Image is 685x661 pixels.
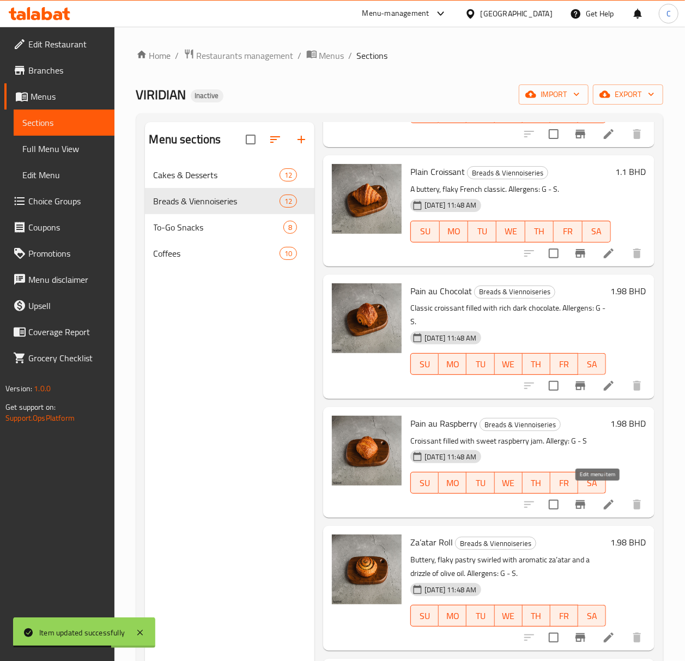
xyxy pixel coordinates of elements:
span: SA [583,608,602,624]
span: Branches [28,64,106,77]
h6: 1.98 BHD [610,535,646,550]
div: items [280,195,297,208]
div: To-Go Snacks8 [145,214,315,240]
span: Menus [319,49,344,62]
div: items [280,168,297,181]
span: Breads & Viennoiseries [475,286,555,298]
span: Get support on: [5,400,56,414]
button: Branch-specific-item [567,240,593,266]
span: Full Menu View [22,142,106,155]
span: Promotions [28,247,106,260]
span: MO [443,475,462,491]
button: MO [439,472,466,494]
button: TU [466,353,494,375]
button: SA [583,221,611,242]
span: Pain au Raspberry [410,415,477,432]
button: Branch-specific-item [567,624,593,651]
img: Pain au Chocolat [332,283,402,353]
span: Coffees [154,247,280,260]
div: Cakes & Desserts12 [145,162,315,188]
span: Za’atar Roll [410,534,453,550]
div: [GEOGRAPHIC_DATA] [481,8,553,20]
a: Home [136,49,171,62]
div: Breads & Viennoiseries12 [145,188,315,214]
span: export [602,88,654,101]
nav: Menu sections [145,157,315,271]
a: Full Menu View [14,136,114,162]
span: Plain Croissant [410,163,465,180]
button: MO [440,221,468,242]
span: Sections [357,49,388,62]
span: WE [501,223,520,239]
span: VIRIDIAN [136,82,186,107]
span: Select to update [542,123,565,145]
div: Inactive [191,89,223,102]
img: Pain au Raspberry [332,416,402,486]
span: Coverage Report [28,325,106,338]
button: SA [578,605,606,627]
span: TU [471,475,490,491]
button: FR [550,605,578,627]
span: Select all sections [239,128,262,151]
button: SA [578,472,606,494]
a: Upsell [4,293,114,319]
button: Branch-specific-item [567,121,593,147]
button: Branch-specific-item [567,373,593,399]
span: TH [527,608,546,624]
button: TH [523,605,550,627]
span: [DATE] 11:48 AM [420,333,481,343]
span: WE [499,356,518,372]
span: SA [583,475,602,491]
div: To-Go Snacks [154,221,284,234]
span: Edit Menu [22,168,106,181]
span: 12 [280,196,296,207]
span: Upsell [28,299,106,312]
img: Plain Croissant [332,164,402,234]
span: Pain au Chocolat [410,283,472,299]
div: Cakes & Desserts [154,168,280,181]
span: SU [415,356,434,372]
span: TU [471,608,490,624]
div: items [283,221,297,234]
button: SU [410,472,439,494]
button: FR [554,221,582,242]
span: WE [499,475,518,491]
span: TH [527,356,546,372]
span: Grocery Checklist [28,351,106,365]
a: Edit menu item [602,128,615,141]
div: Coffees10 [145,240,315,266]
a: Edit Menu [14,162,114,188]
a: Grocery Checklist [4,345,114,371]
a: Menu disclaimer [4,266,114,293]
span: SU [415,608,434,624]
button: MO [439,353,466,375]
button: SU [410,353,439,375]
a: Choice Groups [4,188,114,214]
span: TH [527,475,546,491]
a: Edit menu item [602,247,615,260]
li: / [298,49,302,62]
button: FR [550,353,578,375]
a: Restaurants management [184,48,294,63]
button: TH [523,472,550,494]
a: Edit menu item [602,379,615,392]
span: Menus [31,90,106,103]
h6: 1.98 BHD [610,283,646,299]
span: FR [555,608,574,624]
a: Support.OpsPlatform [5,411,75,425]
button: FR [550,472,578,494]
button: WE [495,605,523,627]
h6: 1.1 BHD [615,164,646,179]
div: Menu-management [362,7,429,20]
a: Branches [4,57,114,83]
span: Select to update [542,242,565,265]
span: Coupons [28,221,106,234]
span: FR [555,475,574,491]
button: TU [466,472,494,494]
p: Classic croissant filled with rich dark chocolate. Allergens: G - S. [410,301,606,329]
span: [DATE] 11:48 AM [420,585,481,595]
div: Breads & Viennoiseries [154,195,280,208]
span: Breads & Viennoiseries [468,167,548,179]
a: Promotions [4,240,114,266]
p: Buttery, flaky pastry swirled with aromatic za’atar and a drizzle of olive oil. Allergens: G - S. [410,553,606,580]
